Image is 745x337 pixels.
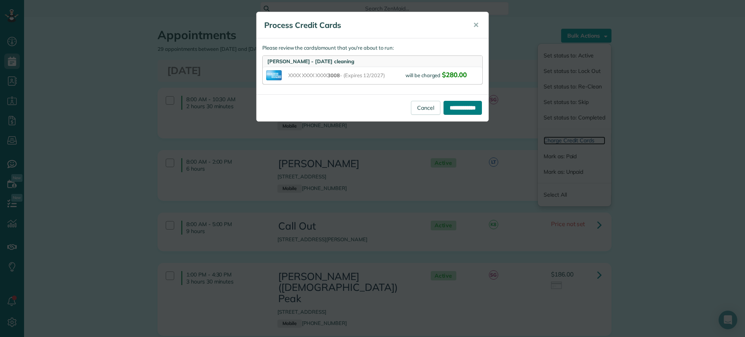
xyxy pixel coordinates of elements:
span: 3008 [327,72,340,78]
span: $280.00 [442,71,467,79]
span: XXXX XXXX XXXX - (Expires 12/2027) [288,72,405,79]
div: [PERSON_NAME] - [DATE] cleaning [263,56,482,67]
div: Please review the cards/amount that you're about to run: [256,38,489,94]
span: ✕ [473,21,479,29]
h5: Process Credit Cards [264,20,462,31]
a: Cancel [411,101,440,115]
div: will be charged [405,70,479,81]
